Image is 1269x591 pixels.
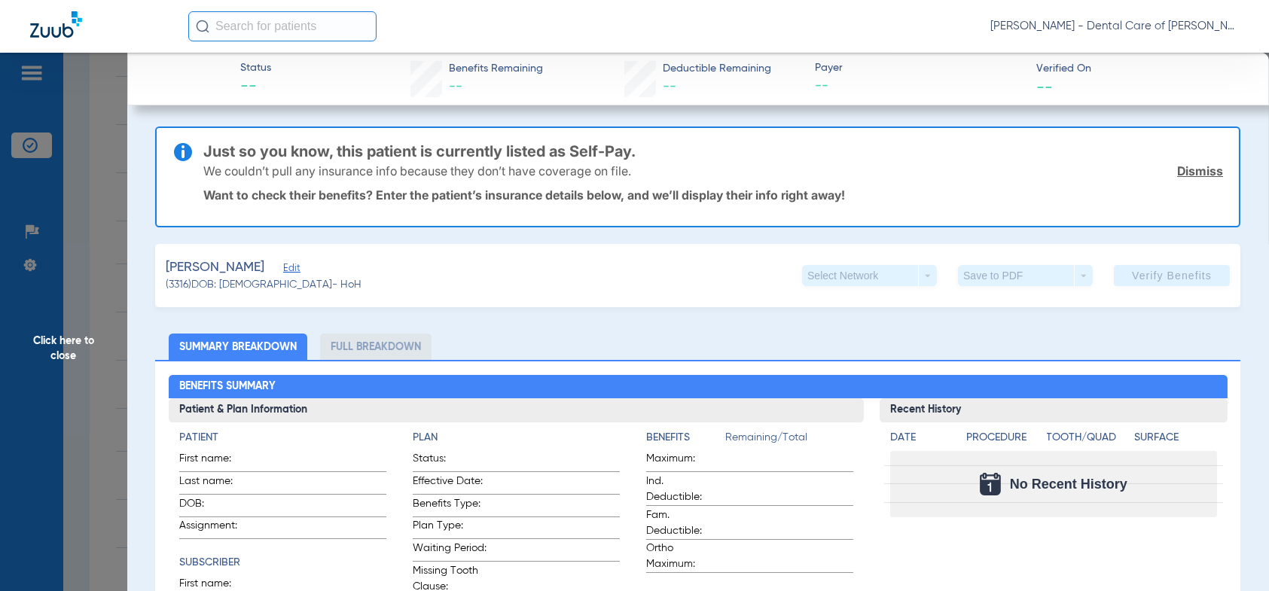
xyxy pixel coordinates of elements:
[880,398,1228,422] h3: Recent History
[413,451,487,471] span: Status:
[646,451,720,471] span: Maximum:
[203,187,1223,203] p: Want to check their benefits? Enter the patient’s insurance details below, and we’ll display thei...
[240,60,271,76] span: Status
[1177,163,1223,178] a: Dismiss
[203,163,631,178] p: We couldn’t pull any insurance info because they don’t have coverage on file.
[240,77,271,98] span: --
[188,11,377,41] input: Search for patients
[30,11,82,38] img: Zuub Logo
[663,61,771,77] span: Deductible Remaining
[174,143,192,161] img: info-icon
[203,144,1223,159] h3: Just so you know, this patient is currently listed as Self-Pay.
[179,555,386,571] h4: Subscriber
[166,277,361,293] span: (3316) DOB: [DEMOGRAPHIC_DATA] - HoH
[990,19,1239,34] span: [PERSON_NAME] - Dental Care of [PERSON_NAME]
[646,430,725,451] app-breakdown-title: Benefits
[449,61,543,77] span: Benefits Remaining
[449,80,462,93] span: --
[196,20,209,33] img: Search Icon
[169,334,307,360] li: Summary Breakdown
[413,496,487,516] span: Benefits Type:
[815,60,1023,76] span: Payer
[663,80,676,93] span: --
[1010,477,1127,492] span: No Recent History
[179,474,253,494] span: Last name:
[179,496,253,516] span: DOB:
[1047,430,1130,446] h4: Tooth/Quad
[980,473,1001,495] img: Calendar
[413,430,620,446] h4: Plan
[166,258,264,277] span: [PERSON_NAME]
[1134,430,1217,446] h4: Surface
[1134,430,1217,451] app-breakdown-title: Surface
[283,263,297,277] span: Edit
[320,334,432,360] li: Full Breakdown
[1036,61,1244,77] span: Verified On
[413,541,487,561] span: Waiting Period:
[413,474,487,494] span: Effective Date:
[890,430,953,451] app-breakdown-title: Date
[646,541,720,572] span: Ortho Maximum:
[890,430,953,446] h4: Date
[815,77,1023,96] span: --
[646,507,720,539] span: Fam. Deductible:
[966,430,1042,446] h4: Procedure
[169,398,864,422] h3: Patient & Plan Information
[413,518,487,538] span: Plan Type:
[169,375,1228,399] h2: Benefits Summary
[1047,430,1130,451] app-breakdown-title: Tooth/Quad
[725,430,853,451] span: Remaining/Total
[966,430,1042,451] app-breakdown-title: Procedure
[646,430,725,446] h4: Benefits
[179,430,386,446] h4: Patient
[1036,78,1053,94] span: --
[179,451,253,471] span: First name:
[179,518,253,538] span: Assignment:
[646,474,720,505] span: Ind. Deductible:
